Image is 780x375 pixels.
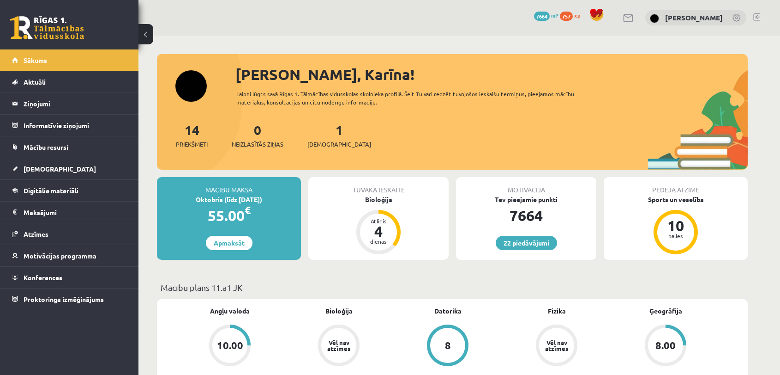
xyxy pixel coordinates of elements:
[325,306,353,316] a: Bioloģija
[12,245,127,266] a: Motivācijas programma
[650,14,659,23] img: Karīna Frīdenberga
[161,281,744,294] p: Mācību plāns 11.a1 JK
[12,223,127,245] a: Atzīmes
[534,12,558,19] a: 7664 mP
[308,195,449,256] a: Bioloģija Atlicis 4 dienas
[649,306,682,316] a: Ģeogrāfija
[10,16,84,39] a: Rīgas 1. Tālmācības vidusskola
[560,12,573,21] span: 757
[662,218,690,233] div: 10
[176,140,208,149] span: Priekšmeti
[24,93,127,114] legend: Ziņojumi
[665,13,723,22] a: [PERSON_NAME]
[551,12,558,19] span: mP
[24,186,78,195] span: Digitālie materiāli
[24,115,127,136] legend: Informatīvie ziņojumi
[24,165,96,173] span: [DEMOGRAPHIC_DATA]
[12,289,127,310] a: Proktoringa izmēģinājums
[12,71,127,92] a: Aktuāli
[235,63,748,86] div: [PERSON_NAME], Karīna!
[12,180,127,201] a: Digitālie materiāli
[157,177,301,195] div: Mācību maksa
[307,122,371,149] a: 1[DEMOGRAPHIC_DATA]
[24,143,68,151] span: Mācību resursi
[604,195,748,256] a: Sports un veselība 10 balles
[456,195,596,204] div: Tev pieejamie punkti
[604,195,748,204] div: Sports un veselība
[12,115,127,136] a: Informatīvie ziņojumi
[326,339,352,351] div: Vēl nav atzīmes
[12,93,127,114] a: Ziņojumi
[236,90,591,106] div: Laipni lūgts savā Rīgas 1. Tālmācības vidusskolas skolnieka profilā. Šeit Tu vari redzēt tuvojošo...
[12,202,127,223] a: Maksājumi
[24,202,127,223] legend: Maksājumi
[434,306,462,316] a: Datorika
[232,140,283,149] span: Neizlasītās ziņas
[24,56,47,64] span: Sākums
[12,158,127,179] a: [DEMOGRAPHIC_DATA]
[544,339,570,351] div: Vēl nav atzīmes
[655,340,676,350] div: 8.00
[307,140,371,149] span: [DEMOGRAPHIC_DATA]
[245,203,251,217] span: €
[456,177,596,195] div: Motivācija
[24,295,104,303] span: Proktoringa izmēģinājums
[496,236,557,250] a: 22 piedāvājumi
[24,273,62,282] span: Konferences
[206,236,252,250] a: Apmaksāt
[662,233,690,239] div: balles
[175,325,284,368] a: 10.00
[502,325,611,368] a: Vēl nav atzīmes
[445,340,451,350] div: 8
[560,12,585,19] a: 757 xp
[217,340,243,350] div: 10.00
[365,218,392,224] div: Atlicis
[176,122,208,149] a: 14Priekšmeti
[157,195,301,204] div: Oktobris (līdz [DATE])
[308,195,449,204] div: Bioloģija
[365,239,392,244] div: dienas
[24,252,96,260] span: Motivācijas programma
[574,12,580,19] span: xp
[24,230,48,238] span: Atzīmes
[611,325,720,368] a: 8.00
[393,325,502,368] a: 8
[24,78,46,86] span: Aktuāli
[284,325,393,368] a: Vēl nav atzīmes
[12,267,127,288] a: Konferences
[604,177,748,195] div: Pēdējā atzīme
[12,136,127,158] a: Mācību resursi
[548,306,566,316] a: Fizika
[456,204,596,227] div: 7664
[157,204,301,227] div: 55.00
[210,306,250,316] a: Angļu valoda
[365,224,392,239] div: 4
[232,122,283,149] a: 0Neizlasītās ziņas
[12,49,127,71] a: Sākums
[308,177,449,195] div: Tuvākā ieskaite
[534,12,550,21] span: 7664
